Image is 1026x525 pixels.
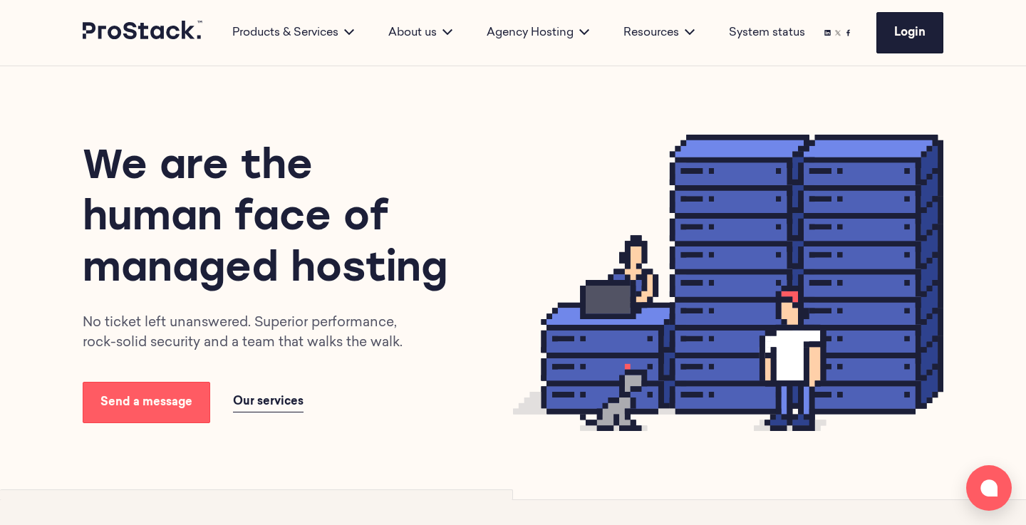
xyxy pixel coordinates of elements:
a: Login [876,12,943,53]
span: Our services [233,396,304,407]
button: Open chat window [966,465,1012,511]
div: Products & Services [215,24,371,41]
span: Send a message [100,397,192,408]
div: Resources [606,24,712,41]
a: Prostack logo [83,21,204,45]
a: Send a message [83,382,210,423]
a: System status [729,24,805,41]
div: About us [371,24,470,41]
div: Agency Hosting [470,24,606,41]
span: Login [894,27,926,38]
p: No ticket left unanswered. Superior performance, rock-solid security and a team that walks the walk. [83,313,424,353]
h1: We are the human face of managed hosting [83,142,462,296]
a: Our services [233,392,304,412]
